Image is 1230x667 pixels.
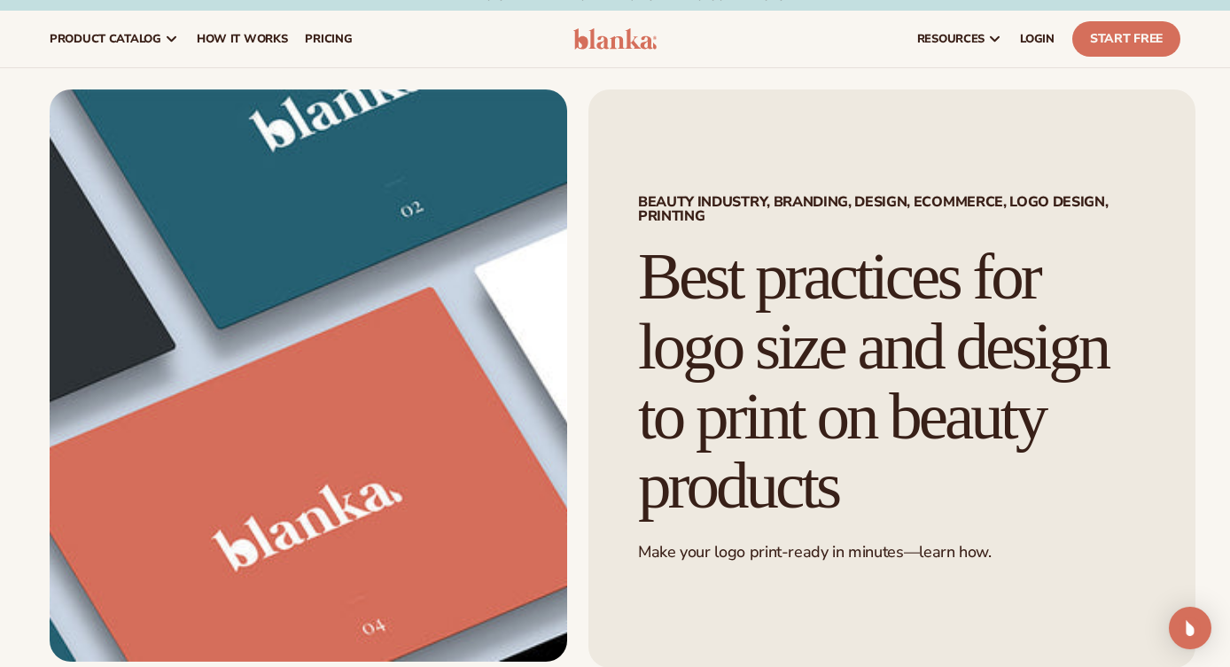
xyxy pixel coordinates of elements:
[1072,21,1180,57] a: Start Free
[638,195,1146,223] span: BEAUTY INDUSTRY, BRANDING, DESIGN, ECOMMERCE, LOGO DESIGN, PRINTING
[296,11,361,67] a: pricing
[50,89,567,662] img: Best practices for logo size and design to print on beauty products
[1169,607,1211,649] div: Open Intercom Messenger
[197,32,288,46] span: How It Works
[50,32,161,46] span: product catalog
[188,11,297,67] a: How It Works
[1011,11,1063,67] a: LOGIN
[305,32,352,46] span: pricing
[41,11,188,67] a: product catalog
[638,242,1146,521] h1: Best practices for logo size and design to print on beauty products
[1020,32,1055,46] span: LOGIN
[573,28,657,50] img: logo
[917,32,985,46] span: resources
[908,11,1011,67] a: resources
[638,542,1146,562] p: Make your logo print-ready in minutes—learn how.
